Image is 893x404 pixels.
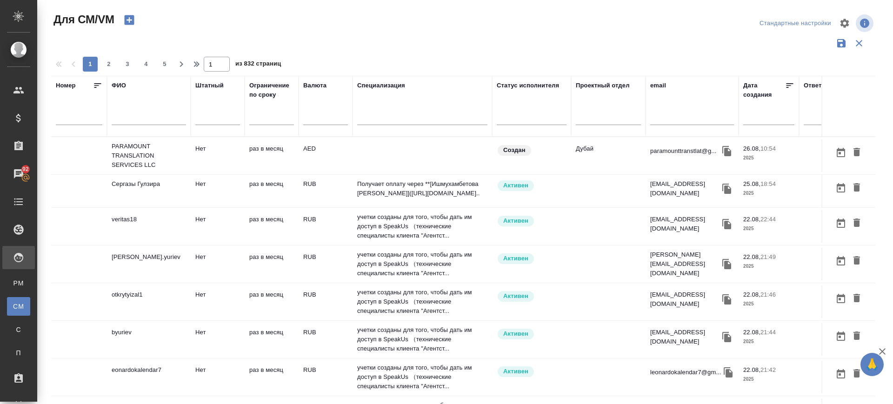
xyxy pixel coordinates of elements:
[576,81,630,90] div: Проектный отдел
[743,224,794,233] p: 2025
[650,179,720,198] p: [EMAIL_ADDRESS][DOMAIN_NAME]
[299,248,353,280] td: RUB
[120,60,135,69] span: 3
[191,210,245,243] td: Нет
[245,323,299,356] td: раз в месяц
[743,189,794,198] p: 2025
[299,361,353,393] td: RUB
[743,366,760,373] p: 22.08,
[107,137,191,174] td: PARAMOUNT TRANSLATION SERVICES LLC
[497,290,566,303] div: Рядовой исполнитель: назначай с учетом рейтинга
[245,248,299,280] td: раз в месяц
[833,12,856,34] span: Настроить таблицу
[112,81,126,90] div: ФИО
[856,14,875,32] span: Посмотреть информацию
[849,328,865,345] button: Удалить
[571,139,646,172] td: Дубай
[503,146,526,155] p: Создан
[191,323,245,356] td: Нет
[497,252,566,265] div: Рядовой исполнитель: назначай с учетом рейтинга
[235,58,281,72] span: из 832 страниц
[850,34,868,52] button: Сбросить фильтры
[650,290,720,309] p: [EMAIL_ADDRESS][DOMAIN_NAME]
[299,139,353,172] td: AED
[12,348,26,358] span: П
[191,361,245,393] td: Нет
[299,175,353,207] td: RUB
[503,254,528,263] p: Активен
[757,16,833,31] div: split button
[357,179,487,198] p: Получает оплату через **[Ишмухамбетова [PERSON_NAME]]([URL][DOMAIN_NAME]..
[650,328,720,346] p: [EMAIL_ADDRESS][DOMAIN_NAME]
[743,81,785,99] div: Дата создания
[743,253,760,260] p: 22.08,
[357,325,487,353] p: учетки созданы для того, чтобы дать им доступ в SpeakUs （технические специалисты клиента "Агентст...
[650,250,720,278] p: [PERSON_NAME][EMAIL_ADDRESS][DOMAIN_NAME]
[249,81,294,99] div: Ограничение по сроку
[299,210,353,243] td: RUB
[650,215,720,233] p: [EMAIL_ADDRESS][DOMAIN_NAME]
[743,337,794,346] p: 2025
[12,278,26,288] span: PM
[107,323,191,356] td: byuriev
[650,146,716,156] p: paramounttranstlat@g...
[107,175,191,207] td: Сергазы Гулзира
[303,81,327,90] div: Валюта
[760,366,776,373] p: 21:42
[107,248,191,280] td: [PERSON_NAME].yuriev
[7,344,30,362] a: П
[860,353,884,376] button: 🙏
[760,329,776,336] p: 21:44
[101,60,116,69] span: 2
[743,291,760,298] p: 22.08,
[157,57,172,72] button: 5
[191,139,245,172] td: Нет
[743,145,760,152] p: 26.08,
[12,325,26,334] span: С
[357,81,405,90] div: Специализация
[743,262,794,271] p: 2025
[721,365,735,379] button: Скопировать
[743,329,760,336] p: 22.08,
[760,145,776,152] p: 10:54
[833,179,849,197] button: Открыть календарь загрузки
[245,210,299,243] td: раз в месяц
[503,216,528,225] p: Активен
[195,81,224,90] div: Штатный
[720,182,734,196] button: Скопировать
[720,257,734,271] button: Скопировать
[833,328,849,345] button: Открыть календарь загрузки
[833,215,849,232] button: Открыть календарь загрузки
[833,365,849,383] button: Открыть календарь загрузки
[849,365,865,383] button: Удалить
[107,210,191,243] td: veritas18
[357,212,487,240] p: учетки созданы для того, чтобы дать им доступ в SpeakUs （технические специалисты клиента "Агентст...
[833,34,850,52] button: Сохранить фильтры
[12,302,26,311] span: CM
[245,175,299,207] td: раз в месяц
[497,179,566,192] div: Рядовой исполнитель: назначай с учетом рейтинга
[849,290,865,307] button: Удалить
[650,81,666,90] div: email
[191,285,245,318] td: Нет
[7,320,30,339] a: С
[503,367,528,376] p: Активен
[139,57,153,72] button: 4
[7,297,30,316] a: CM
[497,328,566,340] div: Рядовой исполнитель: назначай с учетом рейтинга
[497,365,566,378] div: Рядовой исполнитель: назначай с учетом рейтинга
[118,12,140,28] button: Создать
[503,181,528,190] p: Активен
[503,329,528,338] p: Активен
[743,216,760,223] p: 22.08,
[743,153,794,163] p: 2025
[720,292,734,306] button: Скопировать
[743,375,794,384] p: 2025
[503,291,528,301] p: Активен
[760,216,776,223] p: 22:44
[804,81,852,90] div: Ответственный
[245,139,299,172] td: раз в месяц
[357,363,487,391] p: учетки созданы для того, чтобы дать им доступ в SpeakUs （технические специалисты клиента "Агентст...
[849,144,865,161] button: Удалить
[743,299,794,309] p: 2025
